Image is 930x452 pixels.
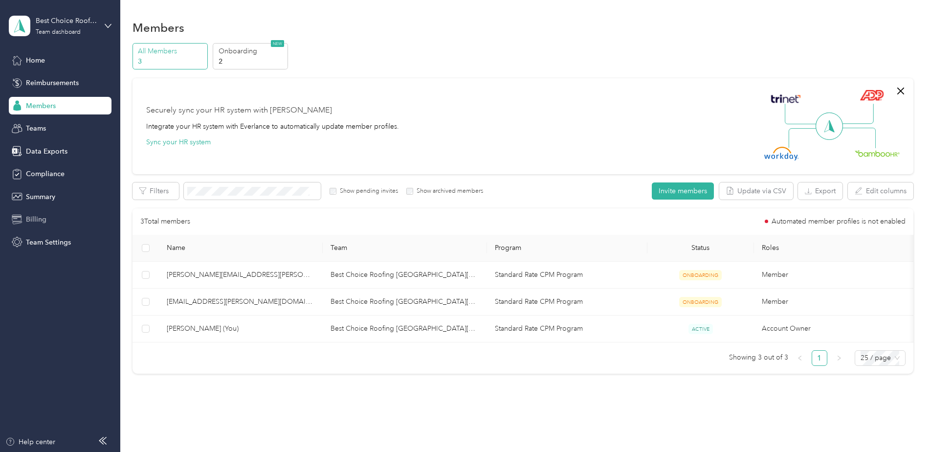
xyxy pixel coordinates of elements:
[140,216,190,227] p: 3 Total members
[647,289,754,316] td: ONBOARDING
[26,146,67,157] span: Data Exports
[167,244,315,252] span: Name
[323,316,487,342] td: Best Choice Roofing Northern Delaware
[219,46,285,56] p: Onboarding
[167,323,315,334] span: [PERSON_NAME] (You)
[413,187,483,196] label: Show archived members
[26,55,45,66] span: Home
[159,289,323,316] td: ughene.crawley@bestchoiceroofing.com
[26,78,79,88] span: Reimbursements
[792,350,808,366] li: Previous Page
[798,182,842,200] button: Export
[875,397,930,452] iframe: Everlance-gr Chat Button Frame
[133,23,184,33] h1: Members
[812,351,827,365] a: 1
[836,355,842,361] span: right
[764,147,798,160] img: Workday
[487,262,647,289] td: Standard Rate CPM Program
[26,101,56,111] span: Members
[146,121,399,132] div: Integrate your HR system with Everlance to automatically update member profiles.
[679,270,722,280] span: ONBOARDING
[840,104,874,124] img: Line Right Up
[5,437,55,447] button: Help center
[754,289,918,316] td: Member
[487,289,647,316] td: Standard Rate CPM Program
[138,46,204,56] p: All Members
[729,350,788,365] span: Showing 3 out of 3
[26,169,65,179] span: Compliance
[860,90,884,101] img: ADP
[36,29,81,35] div: Team dashboard
[323,289,487,316] td: Best Choice Roofing Northern Delaware
[841,128,876,149] img: Line Right Down
[792,350,808,366] button: left
[159,262,323,289] td: jamal.whitsett@bestchoiceroofing.com
[26,192,55,202] span: Summary
[487,235,647,262] th: Program
[647,262,754,289] td: ONBOARDING
[146,137,211,147] button: Sync your HR system
[487,316,647,342] td: Standard Rate CPM Program
[36,16,97,26] div: Best Choice Roofing [GEOGRAPHIC_DATA][US_STATE]
[754,262,918,289] td: Member
[219,56,285,67] p: 2
[688,324,713,334] span: ACTIVE
[167,296,315,307] span: [EMAIL_ADDRESS][PERSON_NAME][DOMAIN_NAME]
[831,350,847,366] li: Next Page
[754,235,918,262] th: Roles
[772,218,906,225] span: Automated member profiles is not enabled
[323,262,487,289] td: Best Choice Roofing Northern Delaware
[855,350,906,366] div: Page Size
[831,350,847,366] button: right
[26,237,71,248] span: Team Settings
[159,316,323,342] td: John Matthews (You)
[848,182,913,200] button: Edit columns
[788,128,822,148] img: Line Left Down
[652,182,714,200] button: Invite members
[647,235,754,262] th: Status
[855,150,900,157] img: BambooHR
[754,316,918,342] td: Account Owner
[769,92,803,106] img: Trinet
[26,123,46,134] span: Teams
[167,270,315,280] span: [PERSON_NAME][EMAIL_ADDRESS][PERSON_NAME][DOMAIN_NAME]
[133,182,179,200] button: Filters
[323,235,487,262] th: Team
[336,187,398,196] label: Show pending invites
[797,355,803,361] span: left
[812,350,827,366] li: 1
[26,214,46,225] span: Billing
[159,235,323,262] th: Name
[679,297,722,307] span: ONBOARDING
[785,104,819,125] img: Line Left Up
[861,351,900,365] span: 25 / page
[138,56,204,67] p: 3
[146,105,332,116] div: Securely sync your HR system with [PERSON_NAME]
[719,182,793,200] button: Update via CSV
[271,40,284,47] span: NEW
